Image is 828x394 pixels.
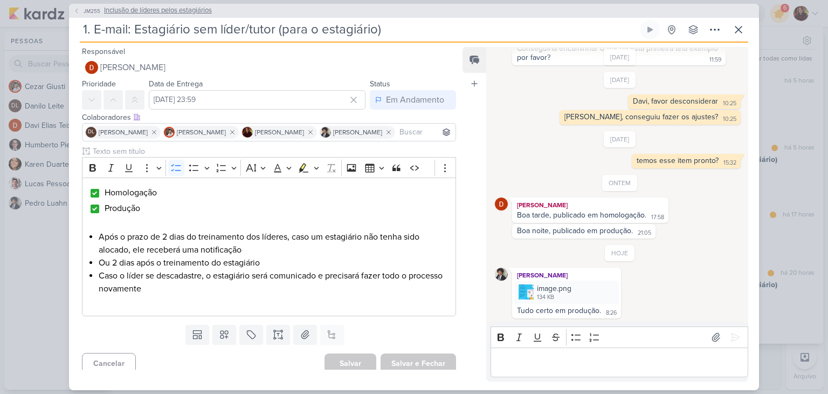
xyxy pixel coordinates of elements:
input: Buscar [397,126,453,139]
div: Danilo Leite [86,127,96,138]
button: Cancelar [82,353,136,374]
input: Select a date [149,90,365,110]
div: 8:26 [606,309,617,317]
div: 21:05 [638,229,651,237]
div: Editor toolbar [82,157,456,178]
div: 134 KB [537,293,571,302]
button: [PERSON_NAME] [82,58,456,77]
p: DL [88,130,94,135]
div: [PERSON_NAME], conseguiu fazer os ajustes? [564,112,718,121]
div: image.png [537,283,571,294]
li: Ou 2 dias após o treinamento do estagiário [99,256,450,269]
li: Caso o líder se descadastre, o estagiário será comunicado e precisará fazer todo o processo novam... [99,269,450,295]
div: Boa noite, publicado em produção. [517,226,633,235]
span: [PERSON_NAME] [99,127,148,137]
div: Editor toolbar [491,327,748,348]
div: 11:59 [709,56,721,64]
label: Data de Entrega [149,79,203,89]
span: [PERSON_NAME] [100,61,165,74]
img: Pedro Luahn Simões [320,127,331,138]
div: [PERSON_NAME] [514,200,666,210]
div: Editor editing area: main [82,178,456,316]
span: Produção [105,203,140,214]
label: Responsável [82,47,125,56]
div: 15:32 [723,159,736,167]
div: Ligar relógio [646,25,654,34]
input: Kard Sem Título [80,20,638,39]
img: Cezar Giusti [164,127,175,138]
div: 10:25 [723,99,736,108]
div: Davi, favor desconsiderar [633,97,718,106]
div: Editor editing area: main [491,348,748,377]
div: Colaboradores [82,112,456,123]
div: Boa tarde, publicado em homologação. [517,210,646,220]
div: 10:25 [723,115,736,124]
div: temos esse item pronto? [637,156,719,165]
label: Status [370,79,390,89]
img: Pedro Luahn Simões [495,268,508,281]
label: Prioridade [82,79,116,89]
div: Tudo certo em produção. [517,306,601,315]
div: Em Andamento [386,93,444,106]
input: Texto sem título [91,146,456,157]
div: image.png [514,281,619,304]
img: Davi Elias Teixeira [85,61,98,74]
span: [PERSON_NAME] [177,127,226,137]
div: Conseguiria encaminhar o link da esta primeira tela exemplo por favor? [517,44,720,62]
span: Homologação [105,187,157,198]
img: Davi Elias Teixeira [495,198,508,210]
img: 7CZ9cac2HoSZN2DaPvfycx7DHajcmw9QDZ64AANv.png [519,284,534,300]
span: [PERSON_NAME] [255,127,304,137]
img: Jaqueline Molina [242,127,253,138]
li: Após o prazo de 2 dias do treinamento dos líderes, caso um estagiário não tenha sido alocado, ele... [99,230,450,256]
button: Em Andamento [370,90,456,110]
div: 17:58 [651,213,664,222]
span: [PERSON_NAME] [333,127,382,137]
div: [PERSON_NAME] [514,270,619,281]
